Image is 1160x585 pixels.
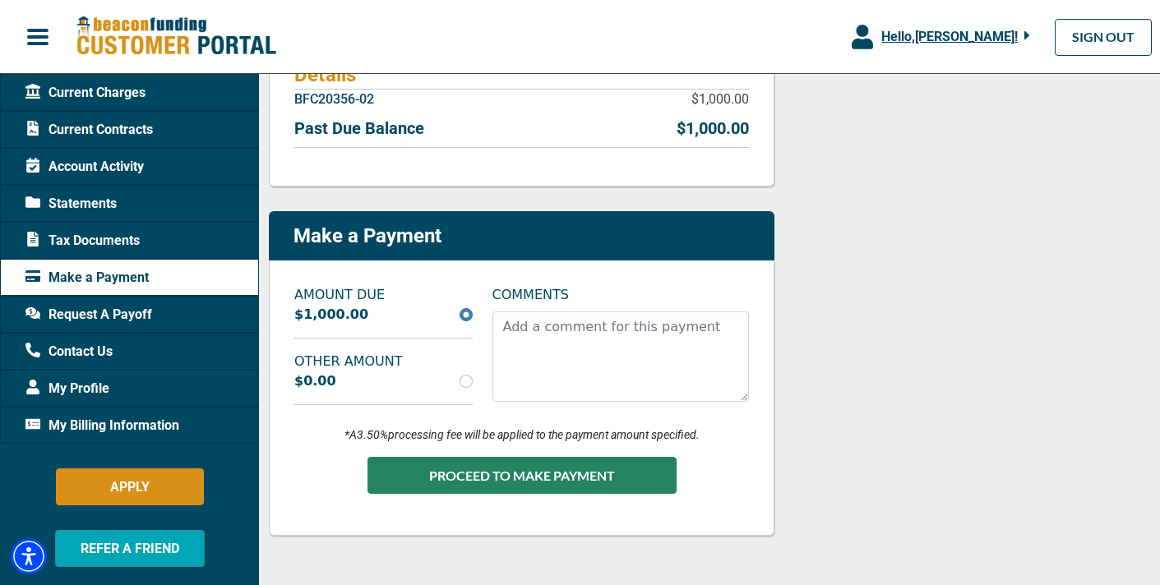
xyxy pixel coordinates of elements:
[25,342,113,362] span: Contact Us
[294,61,749,89] h4: Details
[294,90,374,109] p: BFC20356-02
[367,457,677,494] button: PROCEED TO MAKE PAYMENT
[284,352,483,371] label: OTHER AMOUNT
[25,305,152,325] span: Request A Payoff
[25,120,153,140] span: Current Contracts
[1055,19,1152,56] a: SIGN OUT
[691,90,749,109] p: $1,000.00
[25,379,109,398] span: My Profile
[25,83,146,103] span: Current Charges
[25,157,144,177] span: Account Activity
[344,428,700,441] i: *A 3.50% processing fee will be applied to the payment amount specified.
[294,116,424,140] p: Past Due Balance
[284,285,483,305] label: AMOUNT DUE
[56,468,204,505] button: APPLY
[492,285,569,305] label: COMMENTS
[25,268,149,288] span: Make a Payment
[25,416,179,435] span: My Billing Information
[55,530,205,567] button: REFER A FRIEND
[11,538,47,574] div: Accessibility Menu
[25,194,117,214] span: Statements
[76,16,276,58] img: Beacon Funding Customer Portal Logo
[881,29,1018,44] span: Hello, [PERSON_NAME] !
[294,305,368,325] label: $1,000.00
[293,224,441,248] p: Make a Payment
[294,371,336,391] label: $0.00
[677,116,749,140] p: $1,000.00
[25,231,140,251] span: Tax Documents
